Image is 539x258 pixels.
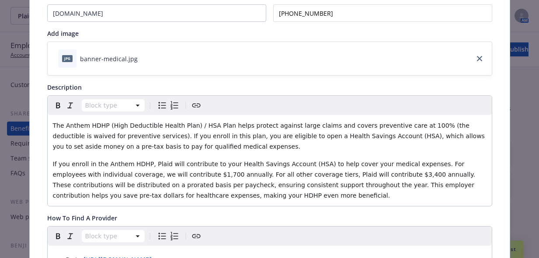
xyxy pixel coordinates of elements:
[141,54,148,63] button: download file
[80,54,138,63] div: banner-medical.jpg
[82,230,145,242] button: Block type
[47,214,117,222] span: How To Find A Provider
[156,230,168,242] button: Bulleted list
[156,99,181,112] div: toggle group
[190,99,202,112] button: Create link
[474,53,485,64] a: close
[82,99,145,112] button: Block type
[52,99,64,112] button: Bold
[53,160,477,199] span: If you enroll in the Anthem HDHP, Plaid will contribute to your Health Savings Account (HSA) to h...
[48,5,266,21] input: Add custom carrier contact website
[190,230,202,242] button: Create link
[47,29,79,38] span: Add image
[156,99,168,112] button: Bulleted list
[52,230,64,242] button: Bold
[47,83,82,91] span: Description
[156,230,181,242] div: toggle group
[64,230,77,242] button: Italic
[53,122,487,150] span: The Anthem HDHP (High Deductible Health Plan) / HSA Plan helps protect against large claims and c...
[62,55,73,62] span: jpg
[273,4,492,22] input: Add custom carrier contact phone
[168,99,181,112] button: Numbered list
[168,230,181,242] button: Numbered list
[64,99,77,112] button: Italic
[48,115,492,206] div: editable markdown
